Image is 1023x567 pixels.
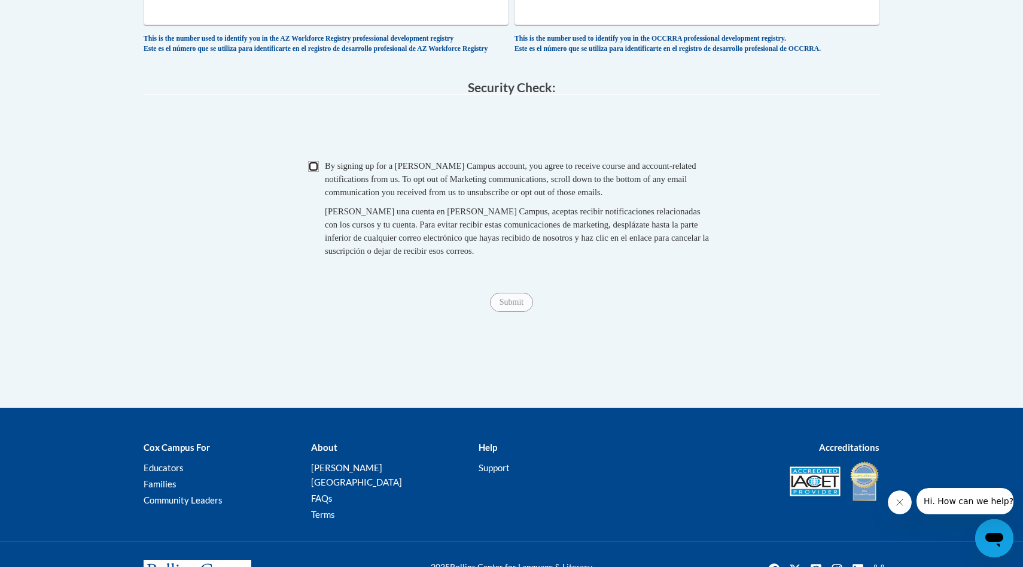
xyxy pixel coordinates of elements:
[888,490,912,514] iframe: Close message
[850,460,879,502] img: IDA® Accredited
[421,107,602,153] iframe: reCAPTCHA
[479,462,510,473] a: Support
[311,509,335,520] a: Terms
[144,462,184,473] a: Educators
[490,293,533,312] input: Submit
[325,161,696,197] span: By signing up for a [PERSON_NAME] Campus account, you agree to receive course and account-related...
[514,34,879,54] div: This is the number used to identify you in the OCCRRA professional development registry. Este es ...
[144,495,223,505] a: Community Leaders
[144,442,210,453] b: Cox Campus For
[790,466,841,496] img: Accredited IACET® Provider
[468,80,556,95] span: Security Check:
[479,442,497,453] b: Help
[325,207,709,256] span: [PERSON_NAME] una cuenta en [PERSON_NAME] Campus, aceptas recibir notificaciones relacionadas con...
[819,442,879,453] b: Accreditations
[311,462,402,487] a: [PERSON_NAME][GEOGRAPHIC_DATA]
[917,488,1013,514] iframe: Message from company
[311,442,337,453] b: About
[144,478,176,489] a: Families
[311,493,333,504] a: FAQs
[144,34,509,54] div: This is the number used to identify you in the AZ Workforce Registry professional development reg...
[975,519,1013,557] iframe: Button to launch messaging window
